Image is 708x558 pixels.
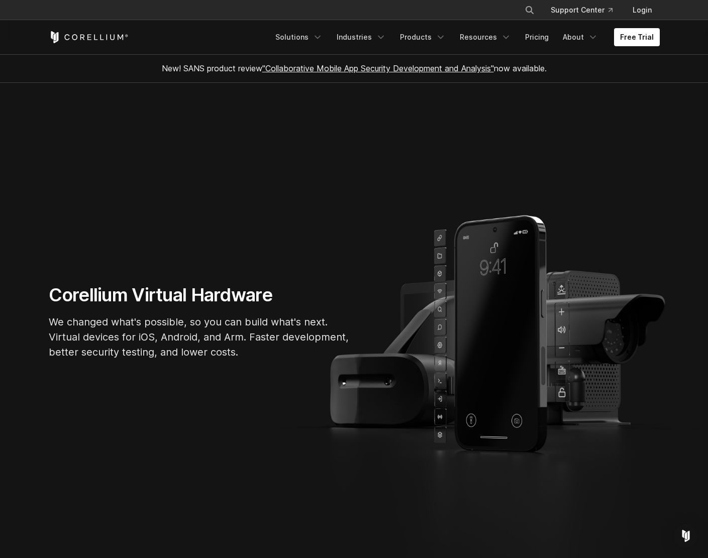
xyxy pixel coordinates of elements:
[394,28,452,46] a: Products
[49,314,350,360] p: We changed what's possible, so you can build what's next. Virtual devices for iOS, Android, and A...
[557,28,604,46] a: About
[614,28,660,46] a: Free Trial
[269,28,329,46] a: Solutions
[49,31,129,43] a: Corellium Home
[625,1,660,19] a: Login
[162,63,547,73] span: New! SANS product review now available.
[674,524,698,548] div: Open Intercom Messenger
[454,28,517,46] a: Resources
[262,63,494,73] a: "Collaborative Mobile App Security Development and Analysis"
[269,28,660,46] div: Navigation Menu
[521,1,539,19] button: Search
[519,28,555,46] a: Pricing
[543,1,621,19] a: Support Center
[513,1,660,19] div: Navigation Menu
[331,28,392,46] a: Industries
[49,284,350,306] h1: Corellium Virtual Hardware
